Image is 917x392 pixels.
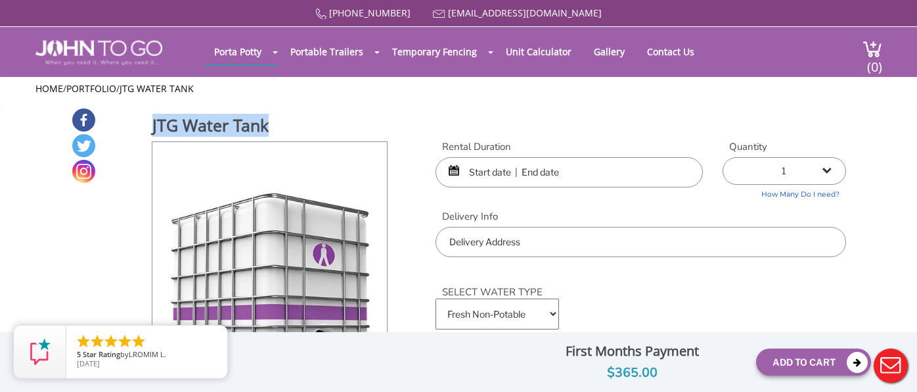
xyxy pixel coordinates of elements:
a: Twitter [72,134,95,157]
li:  [76,333,91,349]
li:  [89,333,105,349]
ul: / / [35,82,882,95]
img: Review Rating [27,339,53,365]
a: Facebook [72,109,95,132]
label: Delivery Info [436,210,846,224]
a: Temporary Fencing [382,39,487,64]
input: Start date | End date [436,157,703,187]
a: Home [35,82,63,95]
img: cart a [862,40,882,58]
a: How Many Do I need? [723,185,846,200]
span: (0) [866,47,882,76]
a: Portfolio [66,82,116,95]
a: Porta Potty [204,39,271,64]
li:  [117,333,133,349]
span: LROMIM L. [129,349,166,359]
a: Contact Us [637,39,704,64]
input: Delivery Address [436,227,846,257]
a: Unit Calculator [496,39,581,64]
a: JTG Water Tank [120,82,194,95]
button: Live Chat [864,339,917,392]
div: $365.00 [518,362,746,383]
label: Rental Duration [436,140,703,154]
h1: JTG Water Tank [152,114,389,140]
a: [PHONE_NUMBER] [329,7,411,19]
img: JOHN to go [35,40,162,65]
span: by [77,351,217,360]
label: Quantity [723,140,846,154]
span: Star Rating [83,349,120,359]
span: [DATE] [77,358,100,368]
a: Gallery [584,39,635,64]
li:  [131,333,146,349]
span: 5 [77,349,81,359]
h3: SELECT WATER TYPE [436,270,846,299]
a: Instagram [72,160,95,183]
img: Call [315,9,326,20]
img: Mail [433,10,445,18]
button: Add To Cart [756,349,871,376]
a: [EMAIL_ADDRESS][DOMAIN_NAME] [448,7,602,19]
li:  [103,333,119,349]
div: First Months Payment [518,340,746,362]
a: Portable Trailers [280,39,373,64]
